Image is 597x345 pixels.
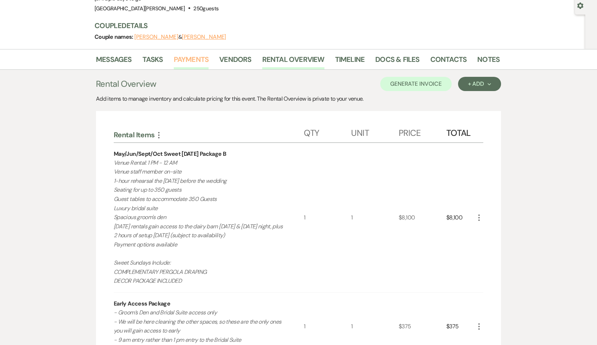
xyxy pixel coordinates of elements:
div: Add items to manage inventory and calculate pricing for this event. The Rental Overview is privat... [96,95,501,103]
a: Contacts [430,54,467,69]
div: Rental Items [114,130,304,139]
span: & [134,33,226,41]
div: May/Jun/Sept/Oct Sweet [DATE] Package B [114,150,226,158]
a: Vendors [219,54,251,69]
a: Timeline [335,54,365,69]
a: Tasks [142,54,163,69]
a: Messages [96,54,132,69]
button: [PERSON_NAME] [134,34,178,40]
span: [GEOGRAPHIC_DATA][PERSON_NAME] [95,5,185,12]
button: Generate Invoice [380,77,452,91]
a: Payments [174,54,209,69]
button: [PERSON_NAME] [182,34,226,40]
h3: Rental Overview [96,78,156,90]
div: 1 [304,143,351,292]
div: Price [399,121,446,142]
p: Venue Rental: 1 PM - 12 AM Venue staff member on-site 1-hour rehearsal the [DATE] before the wedd... [114,158,285,286]
div: $8,100 [446,143,475,292]
div: + Add [468,81,491,87]
a: Notes [477,54,500,69]
span: 250 guests [193,5,219,12]
span: Couple names: [95,33,134,41]
div: 1 [351,143,399,292]
div: Early Access Package [114,299,170,308]
div: Qty [304,121,351,142]
button: + Add [458,77,501,91]
div: $8,100 [399,143,446,292]
a: Rental Overview [262,54,324,69]
div: Total [446,121,475,142]
a: Docs & Files [375,54,419,69]
div: Unit [351,121,399,142]
h3: Couple Details [95,21,493,31]
button: Open lead details [577,2,583,9]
